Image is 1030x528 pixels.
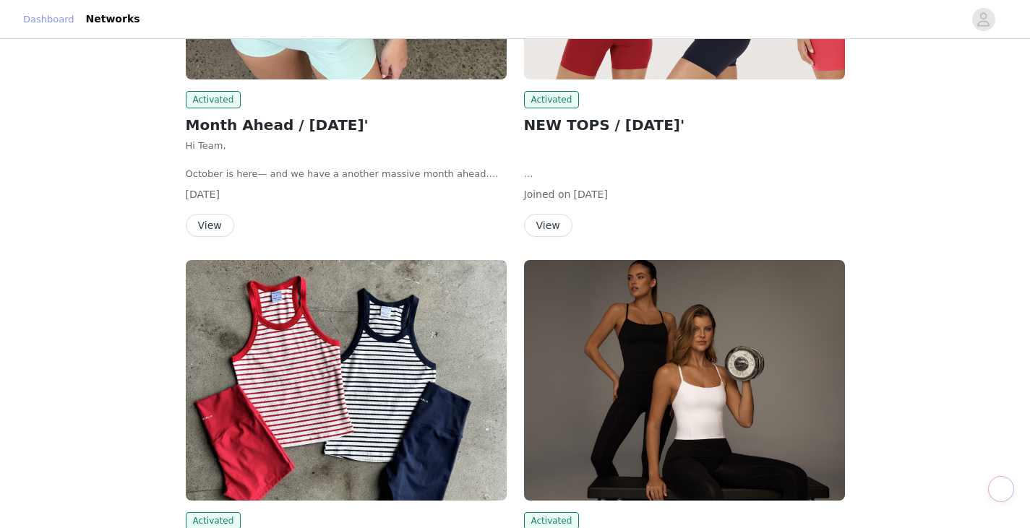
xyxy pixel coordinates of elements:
[186,167,507,181] p: October is here— and we have a another massive month ahead.
[524,114,845,136] h2: NEW TOPS / [DATE]'
[524,189,571,200] span: Joined on
[186,260,507,501] img: Muscle Republic
[524,260,845,501] img: Muscle Republic
[574,189,608,200] span: [DATE]
[186,214,234,237] button: View
[524,91,580,108] span: Activated
[524,220,572,231] a: View
[186,189,220,200] span: [DATE]
[77,3,149,35] a: Networks
[186,139,507,153] p: Hi Team,
[186,91,241,108] span: Activated
[23,12,74,27] a: Dashboard
[524,214,572,237] button: View
[186,220,234,231] a: View
[186,114,507,136] h2: Month Ahead / [DATE]'
[977,8,990,31] div: avatar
